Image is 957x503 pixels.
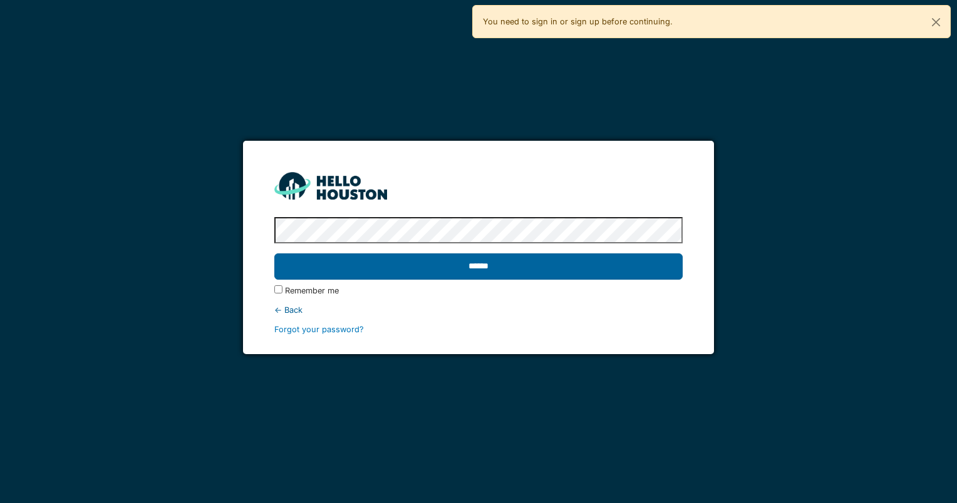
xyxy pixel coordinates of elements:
div: You need to sign in or sign up before continuing. [472,5,951,38]
a: Forgot your password? [274,325,364,334]
label: Remember me [285,285,339,297]
div: ← Back [274,304,682,316]
img: HH_line-BYnF2_Hg.png [274,172,387,199]
button: Close [922,6,950,39]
